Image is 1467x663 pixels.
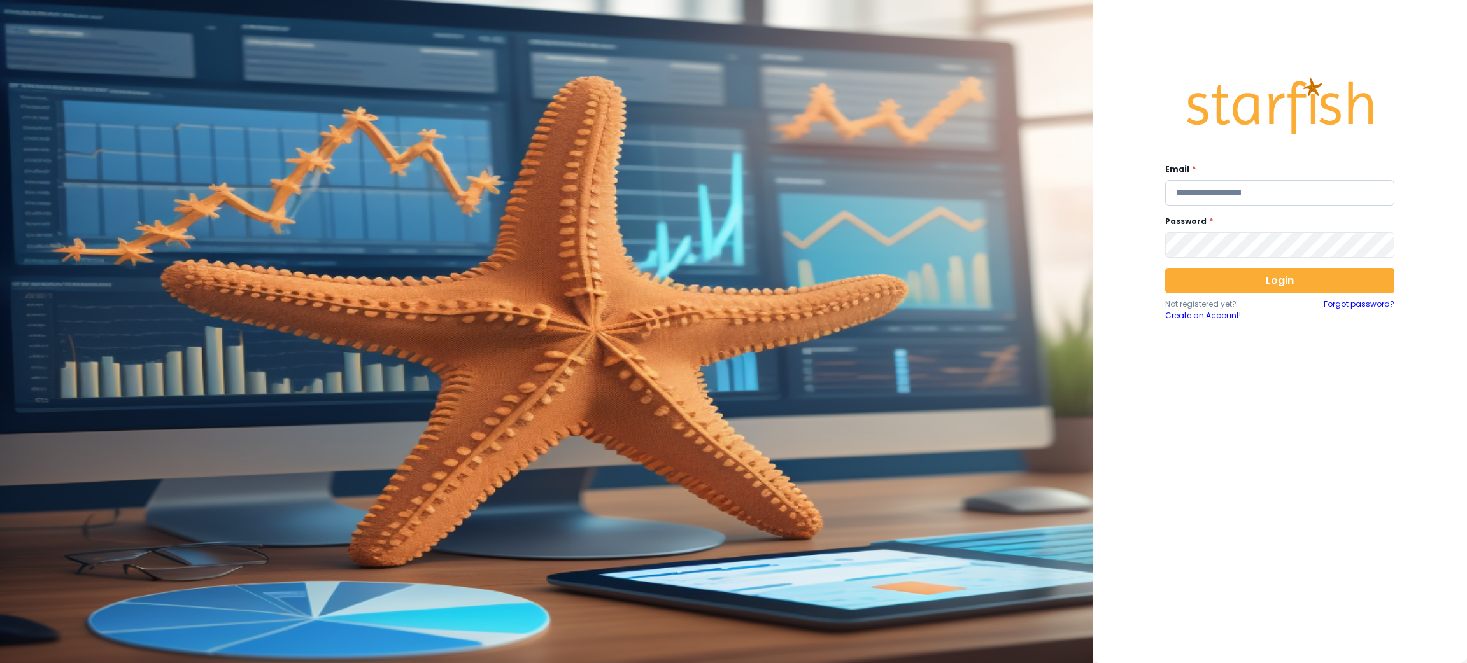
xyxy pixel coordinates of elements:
[1165,298,1280,310] p: Not registered yet?
[1165,164,1387,175] label: Email
[1324,298,1394,321] a: Forgot password?
[1165,268,1394,293] button: Login
[1184,66,1375,146] img: Logo.42cb71d561138c82c4ab.png
[1165,216,1387,227] label: Password
[1165,310,1280,321] a: Create an Account!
